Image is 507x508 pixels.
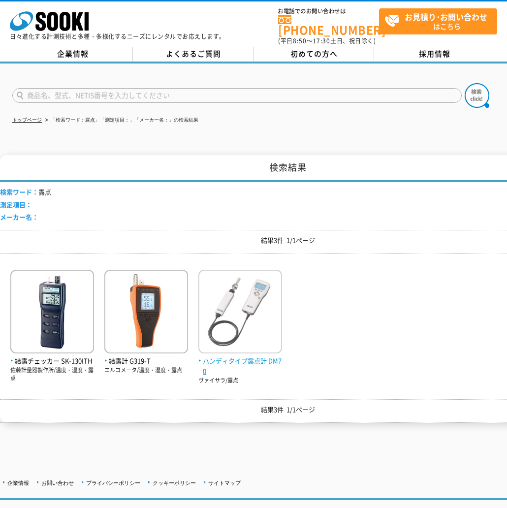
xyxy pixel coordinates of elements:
[278,8,379,14] span: お電話でのお問い合わせは
[198,356,282,377] span: ハンディタイプ露点計 DM70
[86,480,140,486] a: プライバシーポリシー
[290,48,338,59] span: 初めての方へ
[465,83,489,108] img: btn_search.png
[293,36,307,45] span: 8:50
[208,480,241,486] a: サイトマップ
[10,270,94,356] img: SK-130ITH
[198,270,282,356] img: DM70
[133,47,253,62] a: よくあるご質問
[104,366,188,375] p: エルコメータ/温度・湿度・露点
[10,356,94,366] span: 結露チェッカー SK-130ITH
[12,117,42,123] a: トップページ
[7,480,29,486] a: 企業情報
[253,47,374,62] a: 初めての方へ
[153,480,196,486] a: クッキーポリシー
[198,346,282,376] a: ハンディタイプ露点計 DM70
[278,36,376,45] span: (平日 ～ 土日、祝日除く)
[379,8,497,34] a: お見積り･お問い合わせはこちら
[43,115,198,126] li: 「検索ワード：露点」「測定項目：」「メーカー名：」の検索結果
[104,346,188,366] a: 結露計 G319-T
[10,366,94,382] p: 佐藤計量器製作所/温度・湿度・露点
[12,88,462,103] input: 商品名、型式、NETIS番号を入力してください
[198,377,282,385] p: ヴァイサラ/露点
[313,36,330,45] span: 17:30
[12,47,133,62] a: 企業情報
[41,480,74,486] a: お問い合わせ
[10,346,94,366] a: 結露チェッカー SK-130ITH
[405,11,487,23] strong: お見積り･お問い合わせ
[374,47,495,62] a: 採用情報
[104,356,188,366] span: 結露計 G319-T
[278,15,379,35] a: [PHONE_NUMBER]
[10,33,225,39] p: 日々進化する計測技術と多種・多様化するニーズにレンタルでお応えします。
[104,270,188,356] img: G319-T
[384,9,497,33] span: はこちら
